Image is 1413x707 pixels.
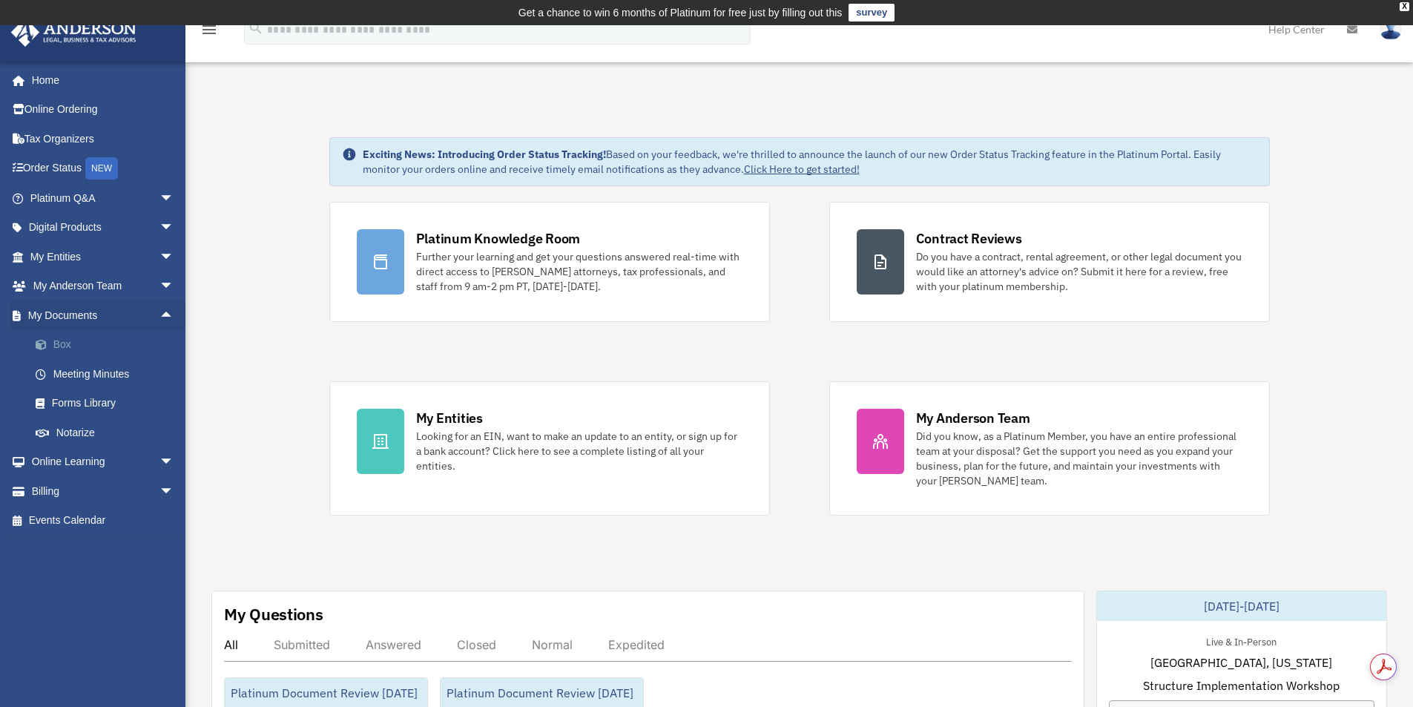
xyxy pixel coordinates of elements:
strong: Exciting News: Introducing Order Status Tracking! [363,148,606,161]
div: Based on your feedback, we're thrilled to announce the launch of our new Order Status Tracking fe... [363,147,1257,177]
span: arrow_drop_down [159,447,189,478]
div: Answered [366,637,421,652]
a: Platinum Q&Aarrow_drop_down [10,183,197,213]
a: My Anderson Team Did you know, as a Platinum Member, you have an entire professional team at your... [829,381,1270,516]
div: Further your learning and get your questions answered real-time with direct access to [PERSON_NAM... [416,249,742,294]
img: User Pic [1380,19,1402,40]
div: Normal [532,637,573,652]
a: Tax Organizers [10,124,197,154]
a: Meeting Minutes [21,359,197,389]
div: Did you know, as a Platinum Member, you have an entire professional team at your disposal? Get th... [916,429,1242,488]
i: search [248,20,264,36]
a: Online Learningarrow_drop_down [10,447,197,477]
a: Events Calendar [10,506,197,536]
a: Platinum Knowledge Room Further your learning and get your questions answered real-time with dire... [329,202,770,322]
a: Order StatusNEW [10,154,197,184]
span: arrow_drop_down [159,272,189,302]
div: All [224,637,238,652]
a: menu [200,26,218,39]
a: Forms Library [21,389,197,418]
div: [DATE]-[DATE] [1097,591,1386,621]
div: Contract Reviews [916,229,1022,248]
div: Closed [457,637,496,652]
a: Contract Reviews Do you have a contract, rental agreement, or other legal document you would like... [829,202,1270,322]
span: [GEOGRAPHIC_DATA], [US_STATE] [1150,654,1332,671]
div: close [1400,2,1409,11]
i: menu [200,21,218,39]
span: arrow_drop_down [159,183,189,214]
a: My Anderson Teamarrow_drop_down [10,272,197,301]
div: Live & In-Person [1194,633,1288,648]
a: Billingarrow_drop_down [10,476,197,506]
span: arrow_drop_down [159,476,189,507]
a: survey [849,4,895,22]
div: My Questions [224,603,323,625]
div: My Entities [416,409,483,427]
span: arrow_drop_up [159,300,189,331]
div: Expedited [608,637,665,652]
a: Box [21,330,197,360]
div: Platinum Knowledge Room [416,229,581,248]
div: Get a chance to win 6 months of Platinum for free just by filling out this [518,4,843,22]
a: Click Here to get started! [744,162,860,176]
img: Anderson Advisors Platinum Portal [7,18,141,47]
a: Digital Productsarrow_drop_down [10,213,197,243]
div: NEW [85,157,118,180]
a: My Entitiesarrow_drop_down [10,242,197,272]
a: Notarize [21,418,197,447]
a: Home [10,65,189,95]
div: Looking for an EIN, want to make an update to an entity, or sign up for a bank account? Click her... [416,429,742,473]
a: My Entities Looking for an EIN, want to make an update to an entity, or sign up for a bank accoun... [329,381,770,516]
span: arrow_drop_down [159,242,189,272]
span: arrow_drop_down [159,213,189,243]
a: Online Ordering [10,95,197,125]
div: Submitted [274,637,330,652]
div: My Anderson Team [916,409,1030,427]
div: Do you have a contract, rental agreement, or other legal document you would like an attorney's ad... [916,249,1242,294]
a: My Documentsarrow_drop_up [10,300,197,330]
span: Structure Implementation Workshop [1143,677,1340,694]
